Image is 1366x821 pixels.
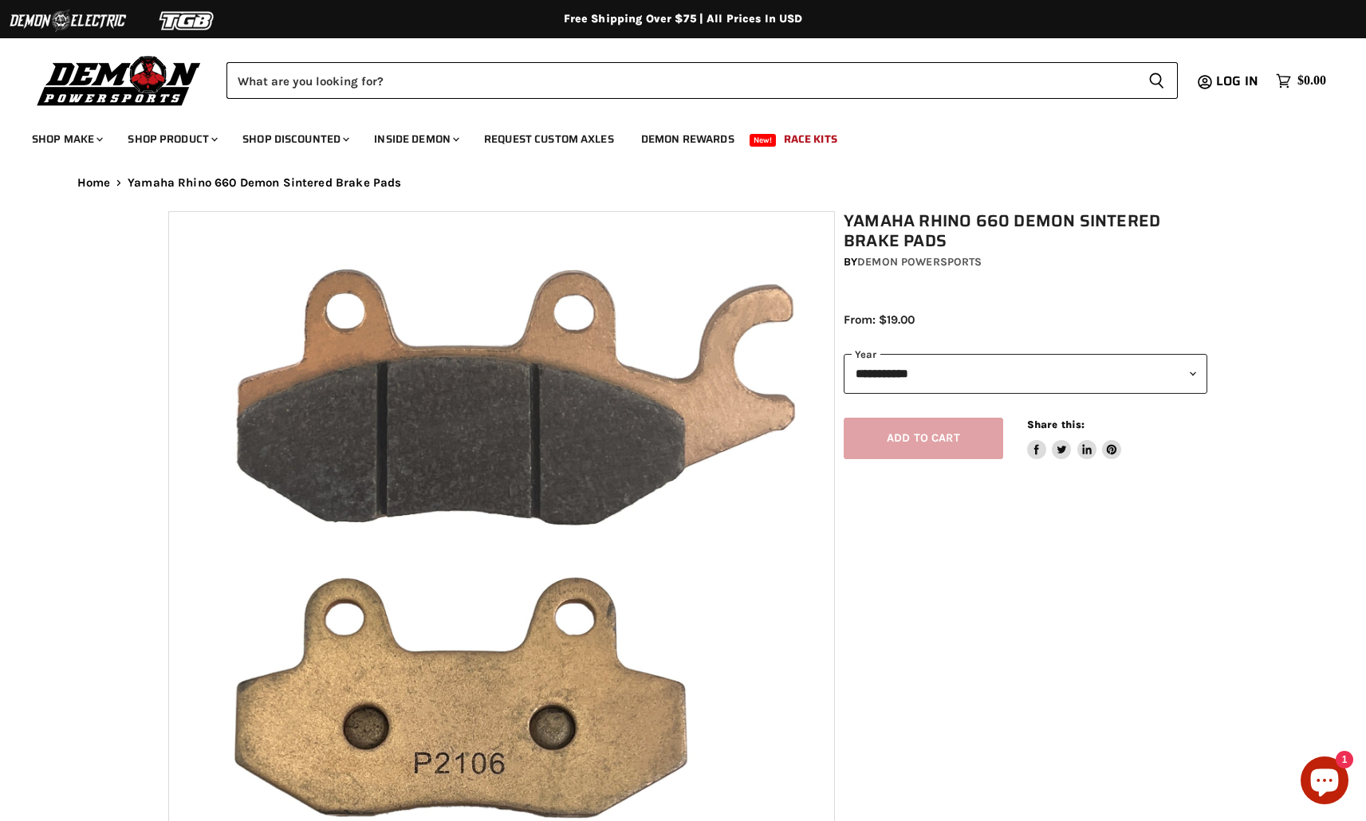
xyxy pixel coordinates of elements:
[844,211,1207,251] h1: Yamaha Rhino 660 Demon Sintered Brake Pads
[226,62,1178,99] form: Product
[1216,71,1258,91] span: Log in
[844,312,915,327] span: From: $19.00
[128,6,247,36] img: TGB Logo 2
[844,253,1207,271] div: by
[629,123,746,155] a: Demon Rewards
[772,123,849,155] a: Race Kits
[857,255,982,269] a: Demon Powersports
[1027,418,1085,430] span: Share this:
[1268,69,1334,92] a: $0.00
[32,52,207,108] img: Demon Powersports
[230,123,359,155] a: Shop Discounted
[1209,74,1268,88] a: Log in
[226,62,1136,99] input: Search
[750,134,777,147] span: New!
[8,6,128,36] img: Demon Electric Logo 2
[77,176,111,190] a: Home
[1027,418,1122,460] aside: Share this:
[45,12,1321,26] div: Free Shipping Over $75 | All Prices In USD
[116,123,227,155] a: Shop Product
[472,123,626,155] a: Request Custom Axles
[20,116,1322,155] ul: Main menu
[1297,73,1326,88] span: $0.00
[45,176,1321,190] nav: Breadcrumbs
[128,176,401,190] span: Yamaha Rhino 660 Demon Sintered Brake Pads
[844,354,1207,393] select: year
[20,123,112,155] a: Shop Make
[1136,62,1178,99] button: Search
[1296,756,1353,808] inbox-online-store-chat: Shopify online store chat
[362,123,469,155] a: Inside Demon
